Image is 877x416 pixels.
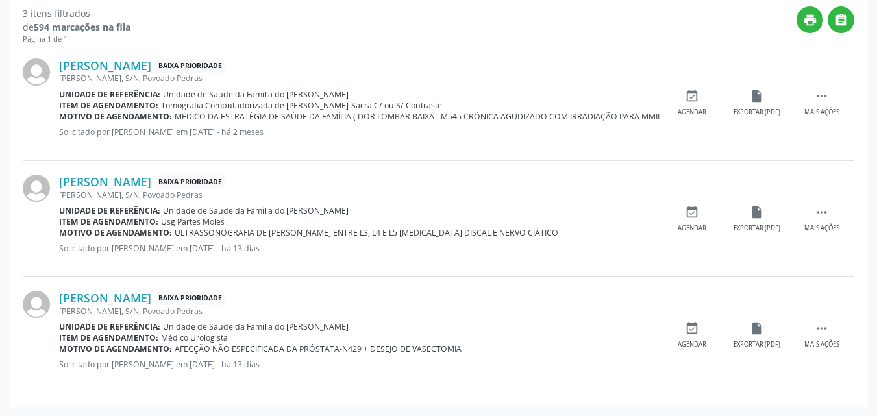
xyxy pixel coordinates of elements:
[734,340,780,349] div: Exportar (PDF)
[59,111,172,122] b: Motivo de agendamento:
[804,224,839,233] div: Mais ações
[797,6,823,33] button: print
[23,175,50,202] img: img
[23,291,50,318] img: img
[734,108,780,117] div: Exportar (PDF)
[685,321,699,336] i: event_available
[59,332,158,343] b: Item de agendamento:
[161,332,228,343] span: Médico Urologista
[750,89,764,103] i: insert_drive_file
[815,321,829,336] i: 
[59,89,160,100] b: Unidade de referência:
[678,340,706,349] div: Agendar
[803,13,817,27] i: print
[161,216,225,227] span: Usg Partes Moles
[163,321,349,332] span: Unidade de Saude da Familia do [PERSON_NAME]
[163,205,349,216] span: Unidade de Saude da Familia do [PERSON_NAME]
[156,291,225,305] span: Baixa Prioridade
[156,175,225,189] span: Baixa Prioridade
[23,34,130,45] div: Página 1 de 1
[59,127,660,138] p: Solicitado por [PERSON_NAME] em [DATE] - há 2 meses
[34,21,130,33] strong: 594 marcações na fila
[750,205,764,219] i: insert_drive_file
[59,175,151,189] a: [PERSON_NAME]
[23,6,130,20] div: 3 itens filtrados
[161,100,442,111] span: Tomografia Computadorizada de [PERSON_NAME]-Sacra C/ ou S/ Contraste
[685,205,699,219] i: event_available
[59,359,660,370] p: Solicitado por [PERSON_NAME] em [DATE] - há 13 dias
[685,89,699,103] i: event_available
[59,190,660,201] div: [PERSON_NAME], S/N, Povoado Pedras
[828,6,854,33] button: 
[59,227,172,238] b: Motivo de agendamento:
[678,224,706,233] div: Agendar
[23,58,50,86] img: img
[804,340,839,349] div: Mais ações
[59,216,158,227] b: Item de agendamento:
[59,321,160,332] b: Unidade de referência:
[750,321,764,336] i: insert_drive_file
[59,205,160,216] b: Unidade de referência:
[59,306,660,317] div: [PERSON_NAME], S/N, Povoado Pedras
[815,205,829,219] i: 
[163,89,349,100] span: Unidade de Saude da Familia do [PERSON_NAME]
[59,58,151,73] a: [PERSON_NAME]
[59,243,660,254] p: Solicitado por [PERSON_NAME] em [DATE] - há 13 dias
[175,227,558,238] span: ULTRASSONOGRAFIA DE [PERSON_NAME] ENTRE L3, L4 E L5 [MEDICAL_DATA] DISCAL E NERVO CIÁTICO
[59,73,660,84] div: [PERSON_NAME], S/N, Povoado Pedras
[59,291,151,305] a: [PERSON_NAME]
[834,13,848,27] i: 
[804,108,839,117] div: Mais ações
[734,224,780,233] div: Exportar (PDF)
[23,20,130,34] div: de
[815,89,829,103] i: 
[156,59,225,73] span: Baixa Prioridade
[678,108,706,117] div: Agendar
[59,343,172,354] b: Motivo de agendamento:
[59,100,158,111] b: Item de agendamento:
[175,343,462,354] span: AFECÇÃO NÃO ESPECIFICADA DA PRÓSTATA-N429 + DESEJO DE VASECTOMIA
